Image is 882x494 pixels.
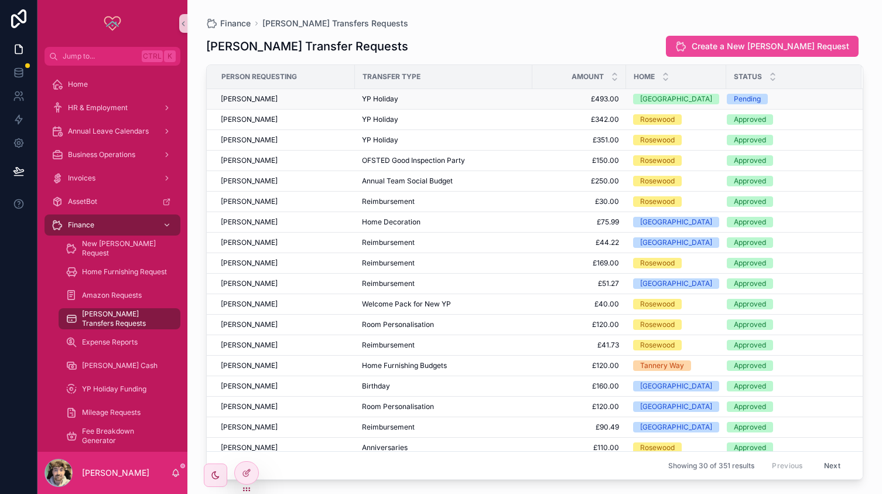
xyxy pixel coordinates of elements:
div: Approved [734,135,766,145]
a: YP Holiday Funding [59,379,180,400]
a: Business Operations [45,144,180,165]
a: Home Furnishing Budgets [362,361,525,370]
div: Approved [734,422,766,432]
a: Reimbursement [362,197,525,206]
a: [PERSON_NAME] [221,361,348,370]
a: [PERSON_NAME] [221,381,348,391]
span: £351.00 [539,135,619,145]
span: YP Holiday [362,94,398,104]
a: Finance [45,214,180,236]
a: [PERSON_NAME] [221,238,348,247]
a: £75.99 [539,217,619,227]
a: HR & Employment [45,97,180,118]
a: Approved [727,237,847,248]
span: Reimbursement [362,279,415,288]
a: Invoices [45,168,180,189]
a: Birthday [362,381,525,391]
a: £40.00 [539,299,619,309]
span: £250.00 [539,176,619,186]
a: YP Holiday [362,115,525,124]
span: £90.49 [539,423,619,432]
a: £30.00 [539,197,619,206]
a: [GEOGRAPHIC_DATA] [633,381,719,391]
div: Rosewood [640,258,675,268]
span: [PERSON_NAME] [221,423,278,432]
a: Home Furnishing Request [59,261,180,282]
div: Rosewood [640,299,675,309]
span: Home [68,80,88,89]
a: Annual Leave Calendars [45,121,180,142]
a: [PERSON_NAME] [221,217,348,227]
span: Create a New [PERSON_NAME] Request [692,40,849,52]
span: [PERSON_NAME] [221,217,278,227]
div: Approved [734,196,766,207]
div: Approved [734,442,766,453]
div: Rosewood [640,196,675,207]
a: Home Decoration [362,217,525,227]
div: [GEOGRAPHIC_DATA] [640,217,712,227]
span: Jump to... [63,52,137,61]
a: Rosewood [633,299,719,309]
div: Approved [734,155,766,166]
span: [PERSON_NAME] [221,320,278,329]
span: [PERSON_NAME] [221,94,278,104]
a: Approved [727,360,847,371]
a: OFSTED Good Inspection Party [362,156,525,165]
div: Approved [734,278,766,289]
div: scrollable content [37,66,187,452]
span: [PERSON_NAME] [221,299,278,309]
a: Reimbursement [362,279,525,288]
a: [PERSON_NAME] [221,176,348,186]
span: Room Personalisation [362,320,434,329]
a: [PERSON_NAME] [221,340,348,350]
a: [PERSON_NAME] [221,115,348,124]
span: £110.00 [539,443,619,452]
a: [PERSON_NAME] Transfers Requests [262,18,408,29]
a: Approved [727,401,847,412]
a: Rosewood [633,340,719,350]
span: £51.27 [539,279,619,288]
div: Rosewood [640,442,675,453]
button: Jump to...CtrlK [45,47,180,66]
a: Approved [727,258,847,268]
a: Approved [727,135,847,145]
div: Approved [734,381,766,391]
span: Annual Team Social Budget [362,176,453,186]
button: Next [816,456,849,475]
a: Welcome Pack for New YP [362,299,525,309]
span: New [PERSON_NAME] Request [82,239,169,258]
span: [PERSON_NAME] [221,361,278,370]
span: Amount [572,72,604,81]
span: [PERSON_NAME] [221,156,278,165]
a: [PERSON_NAME] [221,156,348,165]
a: [PERSON_NAME] [221,320,348,329]
div: [GEOGRAPHIC_DATA] [640,237,712,248]
span: Status [734,72,762,81]
div: Approved [734,319,766,330]
span: Home [634,72,655,81]
span: [PERSON_NAME] [221,381,278,391]
span: £150.00 [539,156,619,165]
a: Approved [727,176,847,186]
a: £120.00 [539,402,619,411]
div: Approved [734,217,766,227]
span: Mileage Requests [82,408,141,417]
a: Reimbursement [362,238,525,247]
a: [GEOGRAPHIC_DATA] [633,94,719,104]
div: Approved [734,237,766,248]
span: £120.00 [539,320,619,329]
span: Anniversaries [362,443,408,452]
div: Rosewood [640,340,675,350]
span: Birthday [362,381,390,391]
a: Room Personalisation [362,402,525,411]
a: [PERSON_NAME] [221,402,348,411]
a: YP Holiday [362,135,525,145]
span: £120.00 [539,361,619,370]
span: Reimbursement [362,340,415,350]
span: Room Personalisation [362,402,434,411]
a: [PERSON_NAME] [221,94,348,104]
span: Invoices [68,173,95,183]
a: Amazon Requests [59,285,180,306]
